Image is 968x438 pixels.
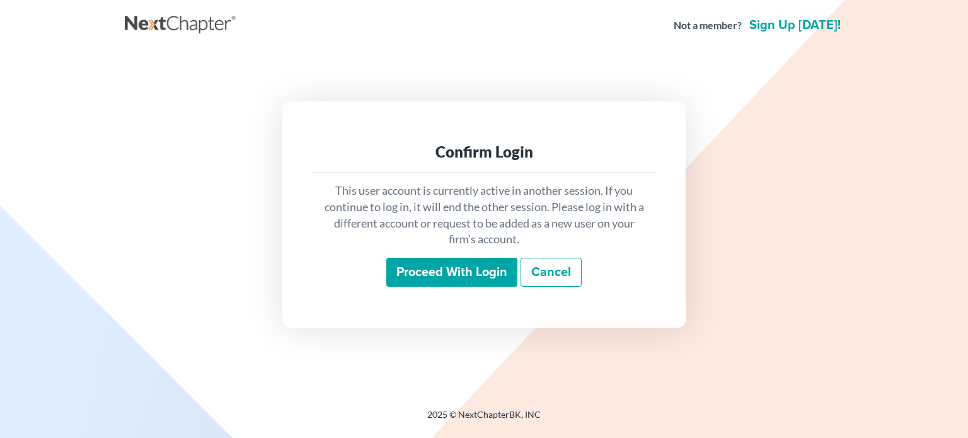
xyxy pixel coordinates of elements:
div: Confirm Login [323,142,645,162]
div: 2025 © NextChapterBK, INC [125,408,843,431]
p: This user account is currently active in another session. If you continue to log in, it will end ... [323,183,645,248]
strong: Not a member? [674,18,742,33]
a: Cancel [521,258,582,287]
input: Proceed with login [386,258,517,287]
a: Sign up [DATE]! [747,19,843,32]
